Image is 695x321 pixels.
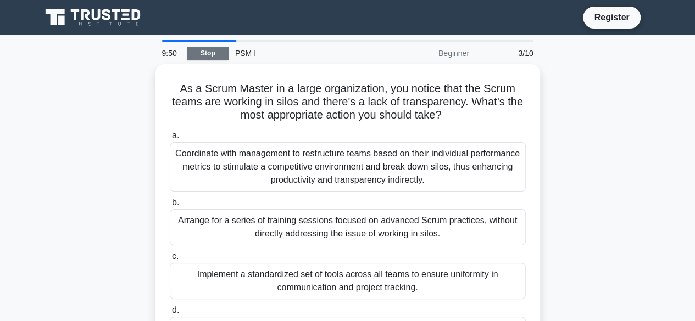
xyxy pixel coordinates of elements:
h5: As a Scrum Master in a large organization, you notice that the Scrum teams are working in silos a... [169,82,527,122]
span: b. [172,198,179,207]
div: Arrange for a series of training sessions focused on advanced Scrum practices, without directly a... [170,209,526,245]
div: Coordinate with management to restructure teams based on their individual performance metrics to ... [170,142,526,192]
div: Implement a standardized set of tools across all teams to ensure uniformity in communication and ... [170,263,526,299]
a: Stop [187,47,229,60]
span: d. [172,305,179,314]
span: c. [172,251,179,261]
div: Beginner [380,42,476,64]
a: Register [587,10,636,24]
div: PSM I [229,42,380,64]
div: 9:50 [155,42,187,64]
div: 3/10 [476,42,540,64]
span: a. [172,131,179,140]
